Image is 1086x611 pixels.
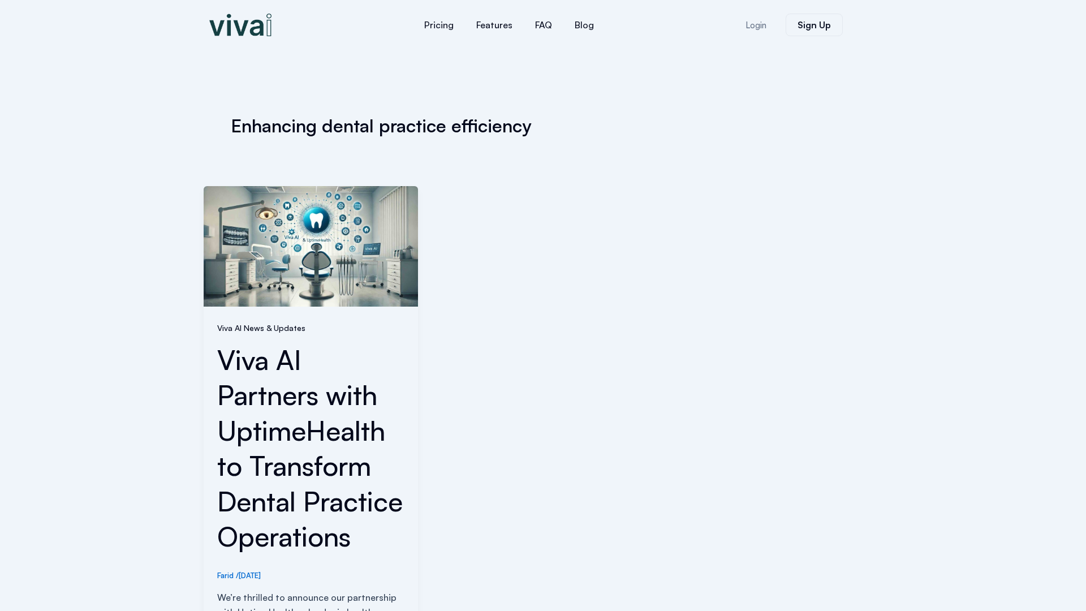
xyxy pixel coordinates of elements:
a: Farid [217,571,236,580]
a: Viva AI Partners with UptimeHealth to Transform Dental Practice Operations [217,343,403,553]
a: Sign Up [786,14,843,36]
span: Login [745,21,766,29]
span: Farid [217,571,234,580]
nav: Menu [345,11,673,38]
div: / [217,570,404,581]
span: Sign Up [798,20,831,29]
a: Features [465,11,524,38]
span: [DATE] [239,571,261,580]
a: Blog [563,11,605,38]
a: Pricing [413,11,465,38]
a: FAQ [524,11,563,38]
a: Read: Viva AI Partners with UptimeHealth to Transform Dental Practice Operations [204,239,418,251]
a: Viva AI News & Updates [217,323,305,333]
h1: Enhancing dental practice efficiency [231,113,855,139]
a: Login [732,14,780,36]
